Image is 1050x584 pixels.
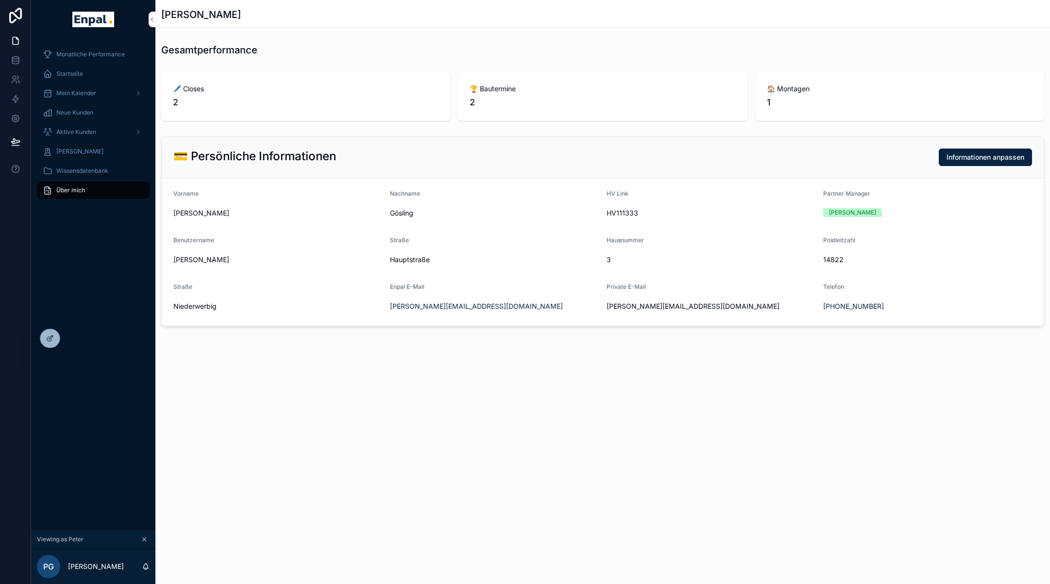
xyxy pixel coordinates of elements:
[31,39,155,212] div: scrollable content
[173,283,192,290] span: Straße
[56,186,85,194] span: Über mich
[767,96,1033,109] span: 1
[173,255,382,265] span: [PERSON_NAME]
[37,46,150,63] a: Monatliche Performance
[390,190,420,197] span: Nachname
[173,149,336,164] h2: 💳 Persönliche Informationen
[37,65,150,83] a: Startseite
[56,128,96,136] span: Aktive Kunden
[37,84,150,102] a: Mein Kalender
[173,84,439,94] span: 🖊️ Closes
[68,562,124,571] p: [PERSON_NAME]
[56,70,83,78] span: Startseite
[173,301,382,311] span: Niederwerbig
[56,89,96,97] span: Mein Kalender
[43,561,54,572] span: PG
[56,167,108,175] span: Wissensdatenbank
[173,190,199,197] span: Vorname
[823,283,844,290] span: Telefon
[390,283,424,290] span: Enpal E-Mail
[823,190,870,197] span: Partner Manager
[767,84,1033,94] span: 🏠 Montagen
[939,149,1032,166] button: Informationen anpassen
[56,148,103,155] span: [PERSON_NAME]
[37,143,150,160] a: [PERSON_NAME]
[390,236,409,244] span: Straße
[37,104,150,121] a: Neue Kunden
[823,236,855,244] span: Postleitzahl
[607,190,628,197] span: HV Link
[390,301,563,311] a: [PERSON_NAME][EMAIL_ADDRESS][DOMAIN_NAME]
[72,12,114,27] img: App logo
[173,236,214,244] span: Benutzername
[829,208,876,217] div: [PERSON_NAME]
[470,84,735,94] span: 🏆 Bautermine
[823,301,884,311] a: [PHONE_NUMBER]
[390,208,599,218] span: Gösling
[161,43,257,57] h1: Gesamtperformance
[607,236,644,244] span: Hausnummer
[37,182,150,199] a: Über mich
[823,255,1032,265] span: 14822
[37,162,150,180] a: Wissensdatenbank
[947,152,1024,162] span: Informationen anpassen
[470,96,735,109] span: 2
[390,255,599,265] span: Hauptstraße
[607,283,646,290] span: Private E-Mail
[161,8,241,21] h1: [PERSON_NAME]
[56,109,93,117] span: Neue Kunden
[607,301,815,311] span: [PERSON_NAME][EMAIL_ADDRESS][DOMAIN_NAME]
[56,50,125,58] span: Monatliche Performance
[173,208,382,218] span: [PERSON_NAME]
[607,208,815,218] span: HV111333
[37,535,84,543] span: Viewing as Peter
[173,96,439,109] span: 2
[607,255,815,265] span: 3
[37,123,150,141] a: Aktive Kunden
